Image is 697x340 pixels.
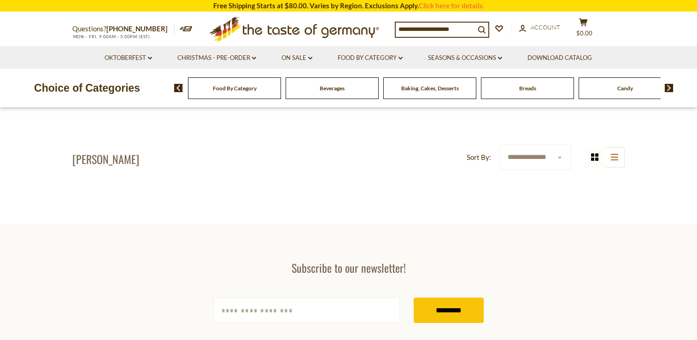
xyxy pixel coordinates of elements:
a: Candy [617,85,633,92]
span: $0.00 [576,29,592,37]
a: Account [519,23,560,33]
span: MON - FRI, 9:00AM - 5:00PM (EST) [72,34,151,39]
a: Beverages [320,85,345,92]
a: Food By Category [213,85,257,92]
span: Account [531,23,560,31]
h1: [PERSON_NAME] [72,152,139,166]
a: Click here for details. [419,1,484,10]
a: Breads [519,85,536,92]
a: On Sale [281,53,312,63]
a: Baking, Cakes, Desserts [401,85,459,92]
img: previous arrow [174,84,183,92]
a: Download Catalog [527,53,592,63]
a: Oktoberfest [105,53,152,63]
a: Seasons & Occasions [428,53,502,63]
a: Christmas - PRE-ORDER [177,53,256,63]
a: Food By Category [338,53,403,63]
h3: Subscribe to our newsletter! [214,261,484,275]
button: $0.00 [570,18,597,41]
p: Questions? [72,23,175,35]
img: next arrow [665,84,674,92]
a: [PHONE_NUMBER] [106,24,168,33]
label: Sort By: [467,152,491,163]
